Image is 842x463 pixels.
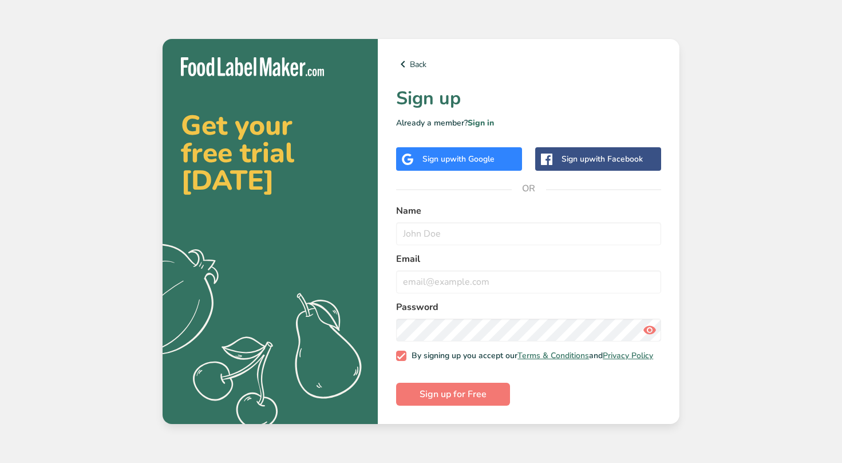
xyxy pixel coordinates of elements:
span: with Google [450,154,495,164]
p: Already a member? [396,117,661,129]
span: Sign up for Free [420,387,487,401]
h2: Get your free trial [DATE] [181,112,359,194]
span: with Facebook [589,154,643,164]
label: Email [396,252,661,266]
h1: Sign up [396,85,661,112]
input: John Doe [396,222,661,245]
span: OR [512,171,546,206]
div: Sign up [562,153,643,165]
span: By signing up you accept our and [406,351,654,361]
a: Sign in [468,117,494,128]
a: Back [396,57,661,71]
a: Terms & Conditions [517,350,589,361]
label: Name [396,204,661,218]
button: Sign up for Free [396,383,510,406]
img: Food Label Maker [181,57,324,76]
input: email@example.com [396,270,661,293]
a: Privacy Policy [603,350,653,361]
label: Password [396,300,661,314]
div: Sign up [422,153,495,165]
